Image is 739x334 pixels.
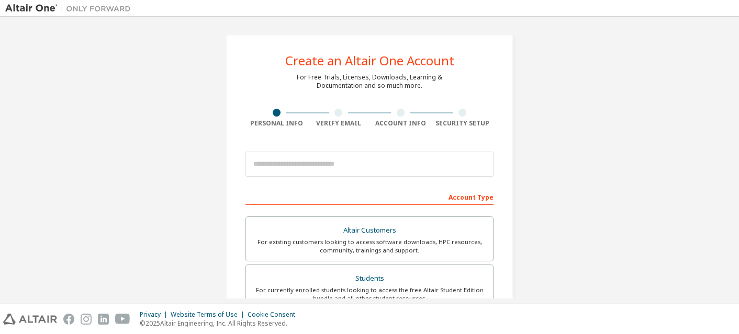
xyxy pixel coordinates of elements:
div: Cookie Consent [248,310,301,319]
img: youtube.svg [115,314,130,325]
img: instagram.svg [81,314,92,325]
div: Account Type [245,188,494,205]
img: linkedin.svg [98,314,109,325]
div: Privacy [140,310,171,319]
div: Create an Altair One Account [285,54,454,67]
img: facebook.svg [63,314,74,325]
div: For Free Trials, Licenses, Downloads, Learning & Documentation and so much more. [297,73,442,90]
div: Verify Email [308,119,370,128]
div: Website Terms of Use [171,310,248,319]
img: Altair One [5,3,136,14]
div: Account Info [369,119,432,128]
div: For currently enrolled students looking to access the free Altair Student Edition bundle and all ... [252,286,487,303]
p: © 2025 Altair Engineering, Inc. All Rights Reserved. [140,319,301,328]
div: Altair Customers [252,223,487,238]
div: Students [252,271,487,286]
img: altair_logo.svg [3,314,57,325]
div: For existing customers looking to access software downloads, HPC resources, community, trainings ... [252,238,487,255]
div: Security Setup [432,119,494,128]
div: Personal Info [245,119,308,128]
